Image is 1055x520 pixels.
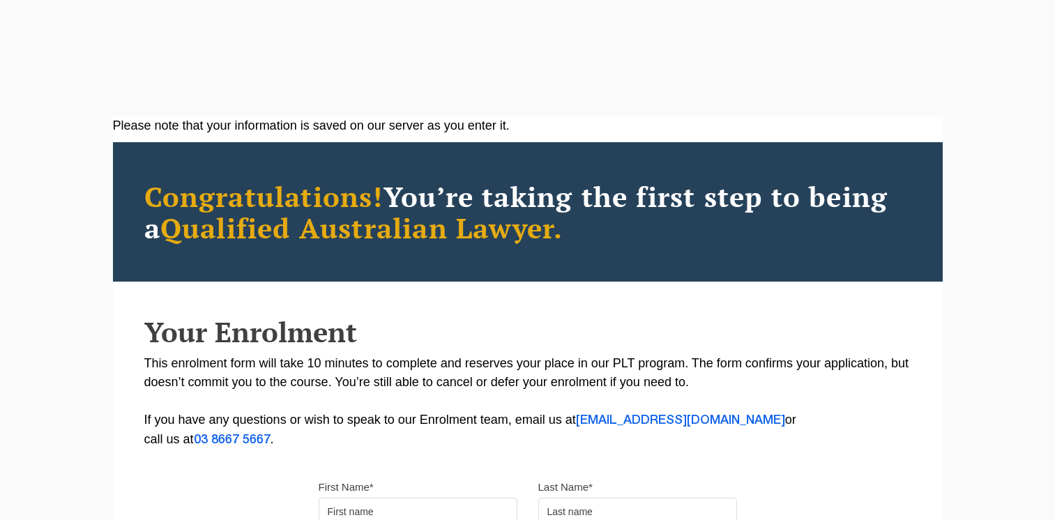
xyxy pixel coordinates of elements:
h2: Your Enrolment [144,316,911,347]
a: [EMAIL_ADDRESS][DOMAIN_NAME] [576,415,785,426]
label: First Name* [319,480,374,494]
p: This enrolment form will take 10 minutes to complete and reserves your place in our PLT program. ... [144,354,911,450]
h2: You’re taking the first step to being a [144,181,911,243]
div: Please note that your information is saved on our server as you enter it. [113,116,943,135]
span: Congratulations! [144,178,384,215]
label: Last Name* [538,480,593,494]
a: 03 8667 5667 [194,434,271,445]
span: Qualified Australian Lawyer. [160,209,563,246]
